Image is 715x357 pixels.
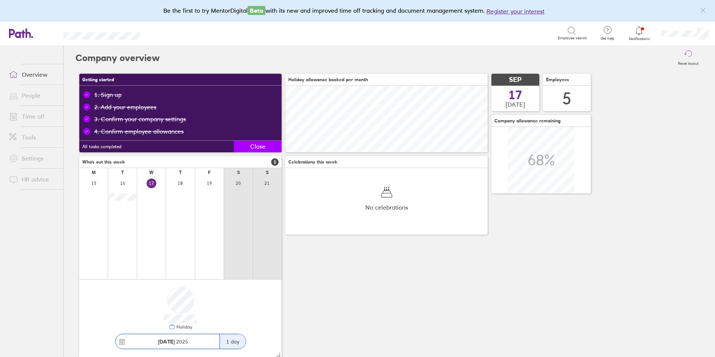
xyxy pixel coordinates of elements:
[237,170,240,175] div: S
[160,30,179,36] div: Search
[673,46,703,70] button: Reset layout
[3,88,63,103] a: People
[76,46,160,70] h2: Company overview
[3,172,63,187] a: HR advice
[595,36,620,41] span: Get help
[3,151,63,166] a: Settings
[3,109,63,124] a: Time off
[506,101,525,108] span: [DATE]
[494,118,561,123] span: Company allowance remaining
[546,77,569,82] span: Employees
[3,67,63,82] a: Overview
[627,37,651,41] span: Notifications
[79,144,234,149] div: All tasks completed
[271,158,279,166] span: 1
[288,77,368,82] span: Holiday allowance booked per month
[208,170,211,175] div: F
[94,104,156,110] a: 2. Add your employees
[365,204,408,211] span: No celebrations
[79,74,282,86] h3: Getting started
[673,59,703,66] label: Reset layout
[149,170,154,175] div: W
[220,334,246,349] div: 1 day
[175,324,192,330] div: Holiday
[92,170,96,175] div: M
[158,339,188,345] span: 2025
[94,116,186,122] a: 3. Confirm your company settings
[158,338,175,345] strong: [DATE]
[558,36,587,40] span: Employee search
[509,89,522,101] span: 17
[94,128,184,135] a: 4. Confirm employee allowances
[121,170,124,175] div: T
[82,159,125,165] span: Who's out this week
[94,91,122,98] div: 1. Sign up
[509,76,522,84] span: SEP
[3,130,63,145] a: Tools
[266,170,268,175] div: S
[627,25,651,41] a: Notifications
[248,6,266,15] span: Beta
[487,7,544,16] button: Register your interest
[234,141,282,152] button: Close
[163,6,552,16] div: Be the first to try MentorDigital with its new and improved time off tracking and document manage...
[288,159,337,165] span: Celebrations this week
[562,89,571,108] div: 5
[179,170,182,175] div: T
[250,143,266,150] span: Close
